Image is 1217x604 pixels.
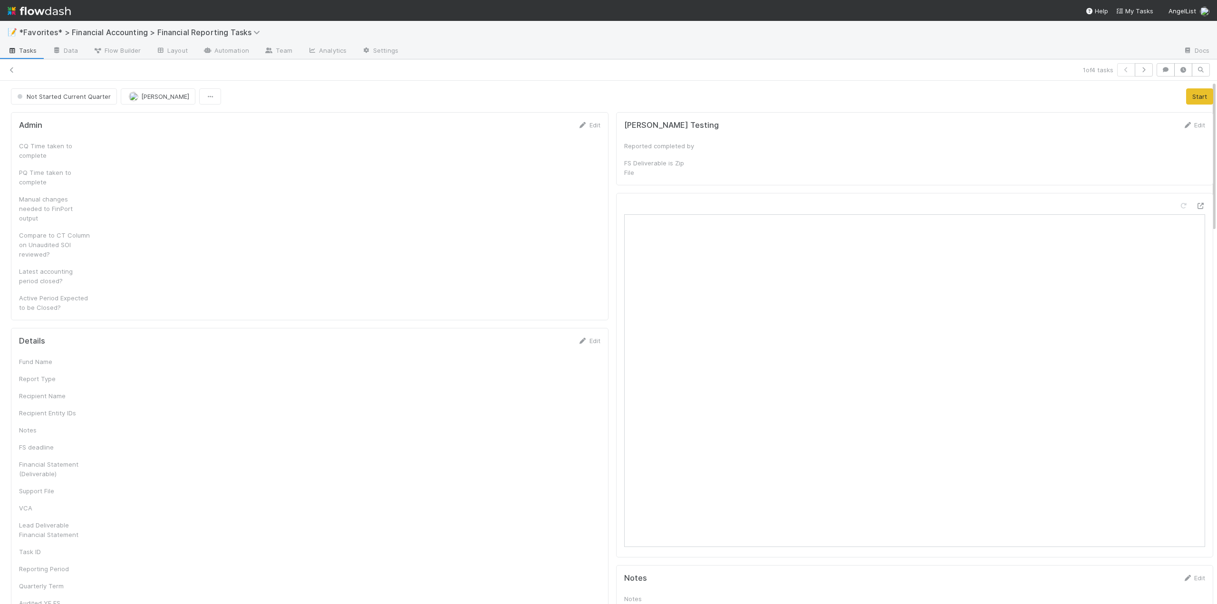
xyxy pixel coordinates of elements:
[578,337,600,345] a: Edit
[354,44,406,59] a: Settings
[8,28,17,36] span: 📝
[300,44,354,59] a: Analytics
[1085,6,1108,16] div: Help
[19,520,90,539] div: Lead Deliverable Financial Statement
[45,44,86,59] a: Data
[19,194,90,223] div: Manual changes needed to FinPort output
[19,357,90,366] div: Fund Name
[148,44,195,59] a: Layout
[19,503,90,513] div: VCA
[19,336,45,346] h5: Details
[19,425,90,435] div: Notes
[195,44,257,59] a: Automation
[86,44,148,59] a: Flow Builder
[19,28,265,37] span: *Favorites* > Financial Accounting > Financial Reporting Tasks
[624,574,647,583] h5: Notes
[578,121,600,129] a: Edit
[1169,7,1196,15] span: AngelList
[141,93,189,100] span: [PERSON_NAME]
[19,293,90,312] div: Active Period Expected to be Closed?
[8,46,37,55] span: Tasks
[624,141,695,151] div: Reported completed by
[624,121,719,130] h5: [PERSON_NAME] Testing
[1116,7,1153,15] span: My Tasks
[1200,7,1209,16] img: avatar_705f3a58-2659-4f93-91ad-7a5be837418b.png
[1186,88,1213,105] button: Start
[19,141,90,160] div: CQ Time taken to complete
[1176,44,1217,59] a: Docs
[15,93,111,100] span: Not Started Current Quarter
[257,44,300,59] a: Team
[19,581,90,591] div: Quarterly Term
[1116,6,1153,16] a: My Tasks
[624,158,695,177] div: FS Deliverable is Zip File
[121,88,195,105] button: [PERSON_NAME]
[11,88,117,105] button: Not Started Current Quarter
[624,594,695,604] div: Notes
[19,460,90,479] div: Financial Statement (Deliverable)
[1183,121,1205,129] a: Edit
[19,486,90,496] div: Support File
[19,408,90,418] div: Recipient Entity IDs
[19,547,90,556] div: Task ID
[19,391,90,401] div: Recipient Name
[19,267,90,286] div: Latest accounting period closed?
[19,230,90,259] div: Compare to CT Column on Unaudited SOI reviewed?
[1183,574,1205,582] a: Edit
[93,46,141,55] span: Flow Builder
[19,374,90,383] div: Report Type
[19,564,90,574] div: Reporting Period
[19,168,90,187] div: PQ Time taken to complete
[8,3,71,19] img: logo-inverted-e16ddd16eac7371096b0.svg
[19,121,42,130] h5: Admin
[129,92,138,101] img: avatar_705f3a58-2659-4f93-91ad-7a5be837418b.png
[1083,65,1113,75] span: 1 of 4 tasks
[19,442,90,452] div: FS deadline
